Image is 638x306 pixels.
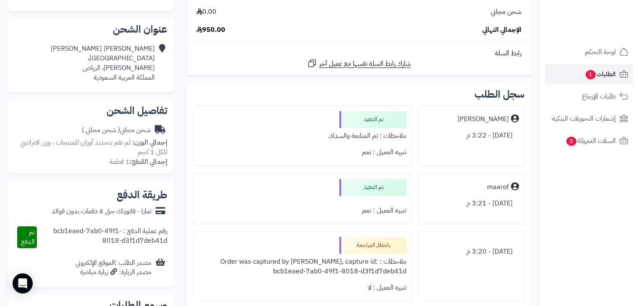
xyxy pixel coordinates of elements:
[552,113,616,124] span: إشعارات التحويلات البنكية
[458,114,509,124] div: [PERSON_NAME]
[585,46,616,58] span: لوحة التحكم
[319,59,411,69] span: شارك رابط السلة نفسها مع عميل آخر
[52,207,151,216] div: تمارا - فاتورتك حتى 4 دفعات بدون فوائد
[424,195,519,212] div: [DATE] - 3:21 م
[51,44,155,82] div: [PERSON_NAME] [PERSON_NAME] [GEOGRAPHIC_DATA]، [PERSON_NAME]، الرياض المملكة العربية السعودية
[585,68,616,80] span: الطلبات
[13,273,33,293] div: Open Intercom Messenger
[76,267,151,277] div: مصدر الزيارة: زيارة مباشرة
[15,24,167,34] h2: عنوان الشحن
[109,157,167,167] small: 1 قطعة
[307,58,411,69] a: شارك رابط السلة نفسها مع عميل آخر
[582,91,616,102] span: طلبات الإرجاع
[581,23,630,40] img: logo-2.png
[424,244,519,260] div: [DATE] - 3:20 م
[474,89,524,99] h3: سجل الطلب
[491,7,521,17] span: شحن مجاني
[199,128,406,144] div: ملاحظات : تم المتابعة والسداد.
[487,182,509,192] div: maarof
[339,111,406,128] div: تم التنفيذ
[20,137,167,157] span: لم تقم بتحديد أوزان للمنتجات ، وزن افتراضي للكل 1 كجم
[482,25,521,35] span: الإجمالي النهائي
[424,127,519,144] div: [DATE] - 3:22 م
[586,70,596,79] span: 1
[545,109,633,129] a: إشعارات التحويلات البنكية
[339,179,406,196] div: تم التنفيذ
[565,135,616,147] span: السلات المتروكة
[15,106,167,116] h2: تفاصيل الشحن
[76,258,151,277] div: مصدر الطلب :الموقع الإلكتروني
[132,137,167,148] strong: إجمالي الوزن:
[339,237,406,254] div: بانتظار المراجعة
[545,86,633,106] a: طلبات الإرجاع
[21,227,35,247] span: تم الدفع
[190,49,528,58] div: رابط السلة
[199,202,406,219] div: تنبيه العميل : نعم
[82,125,151,135] div: شحن مجاني
[566,137,576,146] span: 3
[545,131,633,151] a: السلات المتروكة3
[130,157,167,167] strong: إجمالي القطع:
[199,144,406,161] div: تنبيه العميل : نعم
[199,280,406,296] div: تنبيه العميل : لا
[545,64,633,84] a: الطلبات1
[196,25,225,35] span: 950.00
[117,190,167,200] h2: طريقة الدفع
[199,254,406,280] div: ملاحظات : Order was captured by [PERSON_NAME], capture id: bcb1eaed-7ab0-49f1-8018-d3f1d7deb41d
[196,7,216,17] span: 0.00
[545,42,633,62] a: لوحة التحكم
[37,226,167,248] div: رقم عملية الدفع : bcb1eaed-7ab0-49f1-8018-d3f1d7deb41d
[82,125,120,135] span: ( شحن مجاني )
